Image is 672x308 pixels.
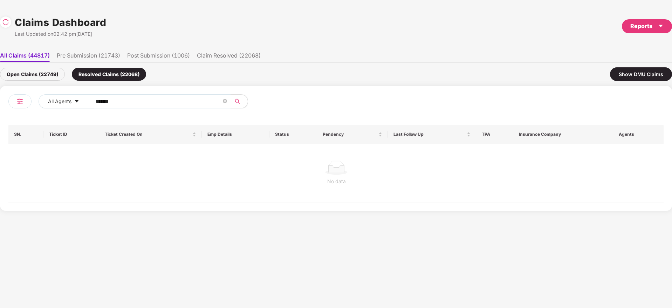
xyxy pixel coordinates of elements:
li: Post Submission (1006) [127,52,190,62]
span: close-circle [223,99,227,103]
th: Status [269,125,317,144]
th: Emp Details [202,125,269,144]
img: svg+xml;base64,PHN2ZyB4bWxucz0iaHR0cDovL3d3dy53My5vcmcvMjAwMC9zdmciIHdpZHRoPSIyNCIgaGVpZ2h0PSIyNC... [16,97,24,106]
div: Reports [630,22,664,31]
th: Ticket Created On [99,125,202,144]
span: Pendency [323,132,377,137]
button: All Agentscaret-down [39,94,94,108]
span: All Agents [48,98,71,105]
div: Resolved Claims (22068) [72,68,146,81]
span: Ticket Created On [105,132,191,137]
span: caret-down [658,23,664,29]
span: search [231,99,244,104]
th: SN. [8,125,43,144]
button: search [231,94,248,108]
span: caret-down [74,99,79,105]
div: Last Updated on 02:42 pm[DATE] [15,30,106,38]
span: close-circle [223,98,227,105]
th: Insurance Company [513,125,614,144]
li: Claim Resolved (22068) [197,52,261,62]
th: Agents [613,125,664,144]
th: Last Follow Up [388,125,476,144]
th: Pendency [317,125,388,144]
div: No data [14,178,659,185]
th: TPA [476,125,513,144]
li: Pre Submission (21743) [57,52,120,62]
div: Show DMU Claims [610,67,672,81]
th: Ticket ID [43,125,99,144]
span: Last Follow Up [393,132,465,137]
h1: Claims Dashboard [15,15,106,30]
img: svg+xml;base64,PHN2ZyBpZD0iUmVsb2FkLTMyeDMyIiB4bWxucz0iaHR0cDovL3d3dy53My5vcmcvMjAwMC9zdmciIHdpZH... [2,19,9,26]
